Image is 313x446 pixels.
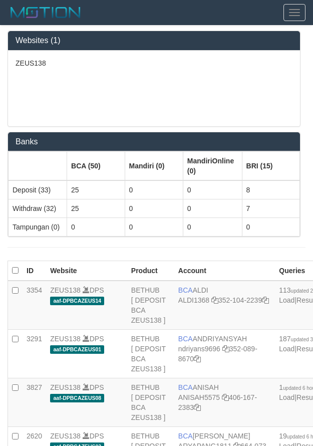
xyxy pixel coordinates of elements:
[178,286,193,294] span: BCA
[16,137,292,146] h3: Banks
[23,330,46,378] td: 3291
[178,345,220,353] a: ndriyans9696
[183,152,242,181] th: Group: activate to sort column ascending
[50,297,104,305] span: aaf-DPBCAZEUS14
[125,218,183,237] td: 0
[194,355,201,363] a: Copy 3520898670 to clipboard
[174,330,275,378] td: ANDRIYANSYAH 352-089-8670
[50,286,81,294] a: ZEUS138
[178,432,193,440] span: BCA
[222,345,229,353] a: Copy ndriyans9696 to clipboard
[23,261,46,281] th: ID
[46,281,127,330] td: DPS
[174,378,275,427] td: ANISAH 406-167-2383
[174,261,275,281] th: Account
[178,393,220,401] a: ANISAH5575
[67,199,125,218] td: 25
[242,152,299,181] th: Group: activate to sort column ascending
[183,180,242,199] td: 0
[211,296,218,304] a: Copy ALDI1368 to clipboard
[183,199,242,218] td: 0
[262,296,269,304] a: Copy 3521042239 to clipboard
[242,218,299,237] td: 0
[279,345,294,353] a: Load
[50,335,81,343] a: ZEUS138
[50,394,104,402] span: aaf-DPBCAZEUS08
[23,281,46,330] td: 3354
[279,393,294,401] a: Load
[9,199,67,218] td: Withdraw (32)
[127,330,174,378] td: BETHUB [ DEPOSIT BCA ZEUS138 ]
[242,199,299,218] td: 7
[9,218,67,237] td: Tampungan (0)
[46,261,127,281] th: Website
[9,180,67,199] td: Deposit (33)
[194,403,201,411] a: Copy 4061672383 to clipboard
[242,180,299,199] td: 8
[16,36,292,45] h3: Websites (1)
[50,432,81,440] a: ZEUS138
[8,5,84,20] img: MOTION_logo.png
[125,152,183,181] th: Group: activate to sort column ascending
[50,345,104,354] span: aaf-DPBCAZEUS01
[178,335,193,343] span: BCA
[23,378,46,427] td: 3827
[125,180,183,199] td: 0
[46,330,127,378] td: DPS
[125,199,183,218] td: 0
[127,378,174,427] td: BETHUB [ DEPOSIT BCA ZEUS138 ]
[67,218,125,237] td: 0
[222,393,229,401] a: Copy ANISAH5575 to clipboard
[16,58,292,68] p: ZEUS138
[50,383,81,391] a: ZEUS138
[178,296,209,304] a: ALDI1368
[183,218,242,237] td: 0
[46,378,127,427] td: DPS
[9,152,67,181] th: Group: activate to sort column ascending
[67,152,125,181] th: Group: activate to sort column ascending
[127,261,174,281] th: Product
[178,383,193,391] span: BCA
[174,281,275,330] td: ALDI 352-104-2239
[127,281,174,330] td: BETHUB [ DEPOSIT BCA ZEUS138 ]
[67,180,125,199] td: 25
[279,296,294,304] a: Load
